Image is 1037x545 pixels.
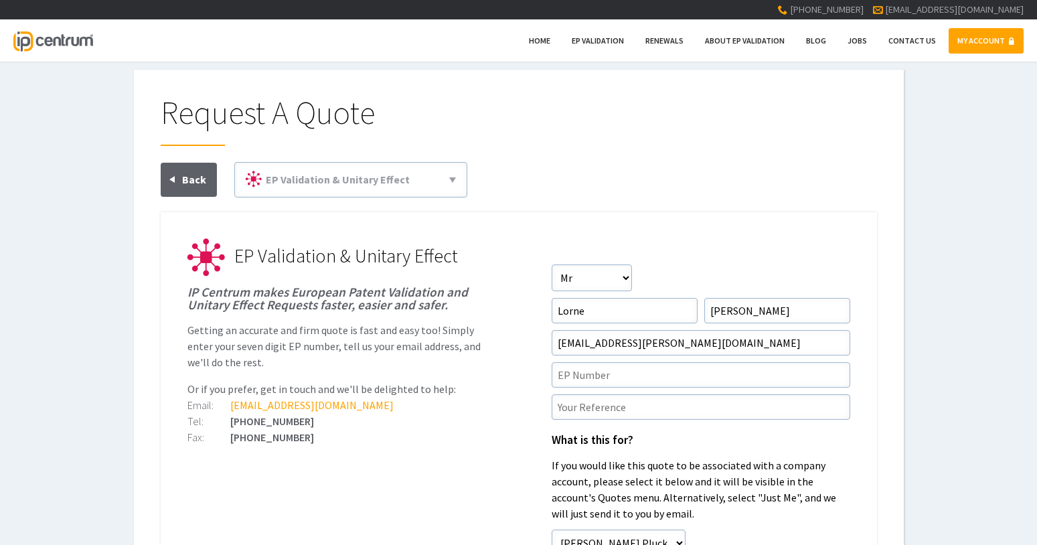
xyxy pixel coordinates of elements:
[880,28,945,54] a: Contact Us
[888,35,936,46] span: Contact Us
[696,28,793,54] a: About EP Validation
[187,286,486,311] h1: IP Centrum makes European Patent Validation and Unitary Effect Requests faster, easier and safer.
[187,381,486,397] p: Or if you prefer, get in touch and we'll be delighted to help:
[552,330,850,356] input: Email
[806,35,826,46] span: Blog
[187,400,230,410] div: Email:
[563,28,633,54] a: EP Validation
[705,35,785,46] span: About EP Validation
[187,432,486,443] div: [PHONE_NUMBER]
[797,28,835,54] a: Blog
[266,173,410,186] span: EP Validation & Unitary Effect
[885,3,1024,15] a: [EMAIL_ADDRESS][DOMAIN_NAME]
[13,19,92,62] a: IP Centrum
[552,394,850,420] input: Your Reference
[161,163,217,197] a: Back
[520,28,559,54] a: Home
[552,435,850,447] h1: What is this for?
[187,416,230,426] div: Tel:
[572,35,624,46] span: EP Validation
[529,35,550,46] span: Home
[839,28,876,54] a: Jobs
[187,432,230,443] div: Fax:
[187,322,486,370] p: Getting an accurate and firm quote is fast and easy too! Simply enter your seven digit EP number,...
[240,168,461,191] a: EP Validation & Unitary Effect
[704,298,850,323] input: Surname
[552,298,698,323] input: First Name
[234,244,458,268] span: EP Validation & Unitary Effect
[645,35,684,46] span: Renewals
[182,173,206,186] span: Back
[637,28,692,54] a: Renewals
[790,3,864,15] span: [PHONE_NUMBER]
[230,398,394,412] a: [EMAIL_ADDRESS][DOMAIN_NAME]
[552,457,850,522] p: If you would like this quote to be associated with a company account, please select it below and ...
[949,28,1024,54] a: MY ACCOUNT
[187,416,486,426] div: [PHONE_NUMBER]
[161,96,877,146] h1: Request A Quote
[552,362,850,388] input: EP Number
[848,35,867,46] span: Jobs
